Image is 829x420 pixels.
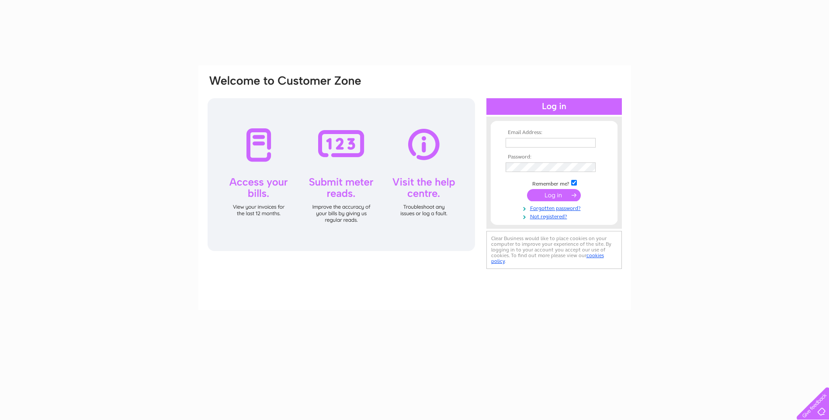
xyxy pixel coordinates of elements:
[503,179,605,187] td: Remember me?
[486,231,622,269] div: Clear Business would like to place cookies on your computer to improve your experience of the sit...
[503,130,605,136] th: Email Address:
[503,154,605,160] th: Password:
[527,189,581,201] input: Submit
[491,252,604,264] a: cookies policy
[506,203,605,212] a: Forgotten password?
[506,212,605,220] a: Not registered?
